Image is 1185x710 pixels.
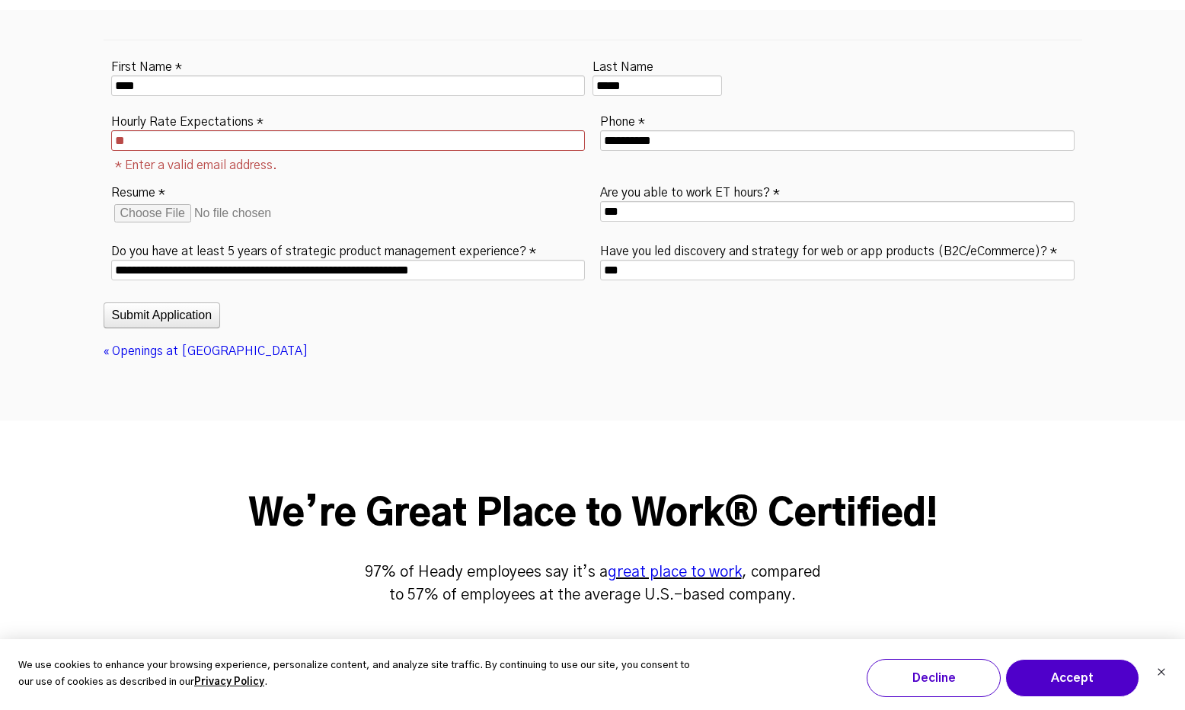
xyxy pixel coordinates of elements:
[867,659,1001,697] button: Decline
[592,56,653,75] label: Last Name
[1157,666,1166,682] button: Dismiss cookie banner
[1005,659,1139,697] button: Accept
[600,181,780,201] label: Are you able to work ET hours? *
[600,240,1057,260] label: Have you led discovery and strategy for web or app products (B2C/eCommerce)? *
[104,302,221,328] button: Submit Application
[364,561,821,606] p: 97% of Heady employees say it’s a , compared to 57% of employees at the average U.S.-based company.
[18,657,693,692] p: We use cookies to enhance your browsing experience, personalize content, and analyze site traffic...
[608,564,742,580] a: great place to work
[111,181,165,201] label: Resume *
[111,240,536,260] label: Do you have at least 5 years of strategic product management experience? *
[111,56,182,75] label: First Name *
[600,110,645,130] label: Phone *
[104,345,308,357] a: « Openings at [GEOGRAPHIC_DATA]
[111,158,277,174] label: * Enter a valid email address.
[194,674,264,692] a: Privacy Policy
[111,110,264,130] label: Hourly Rate Expectations *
